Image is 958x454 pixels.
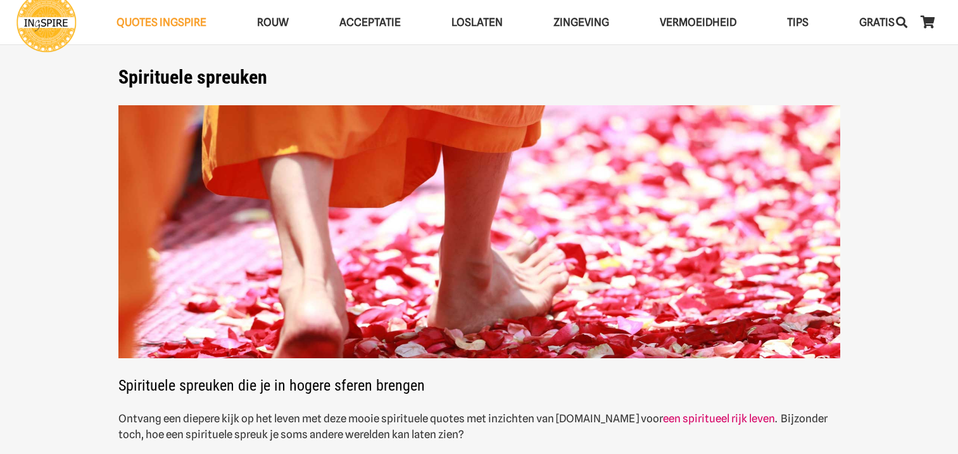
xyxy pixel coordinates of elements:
span: Zingeving [553,16,609,29]
span: Loslaten [451,16,503,29]
span: GRATIS [859,16,895,29]
strong: Ontvang een diepere kijk op het leven met deze mooie spirituele quotes met inzichten van [DOMAIN_... [118,412,828,441]
a: een spiritueel rijk leven [663,412,775,425]
a: ZingevingZingeving Menu [528,6,634,39]
a: AcceptatieAcceptatie Menu [314,6,426,39]
a: VERMOEIDHEIDVERMOEIDHEID Menu [634,6,762,39]
span: Acceptatie [339,16,401,29]
span: TIPS [787,16,809,29]
img: Prachtige spirituele spreuken over het Leven en Spirituele groei van Ingspire.nl [118,105,840,359]
a: Zoeken [889,6,914,38]
h1: Spirituele spreuken [118,66,840,89]
span: QUOTES INGSPIRE [117,16,206,29]
span: VERMOEIDHEID [660,16,736,29]
span: ROUW [257,16,289,29]
a: LoslatenLoslaten Menu [426,6,528,39]
a: TIPSTIPS Menu [762,6,834,39]
h2: Spirituele spreuken die je in hogere sferen brengen [118,105,840,395]
a: ROUWROUW Menu [232,6,314,39]
a: QUOTES INGSPIREQUOTES INGSPIRE Menu [91,6,232,39]
a: GRATISGRATIS Menu [834,6,920,39]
